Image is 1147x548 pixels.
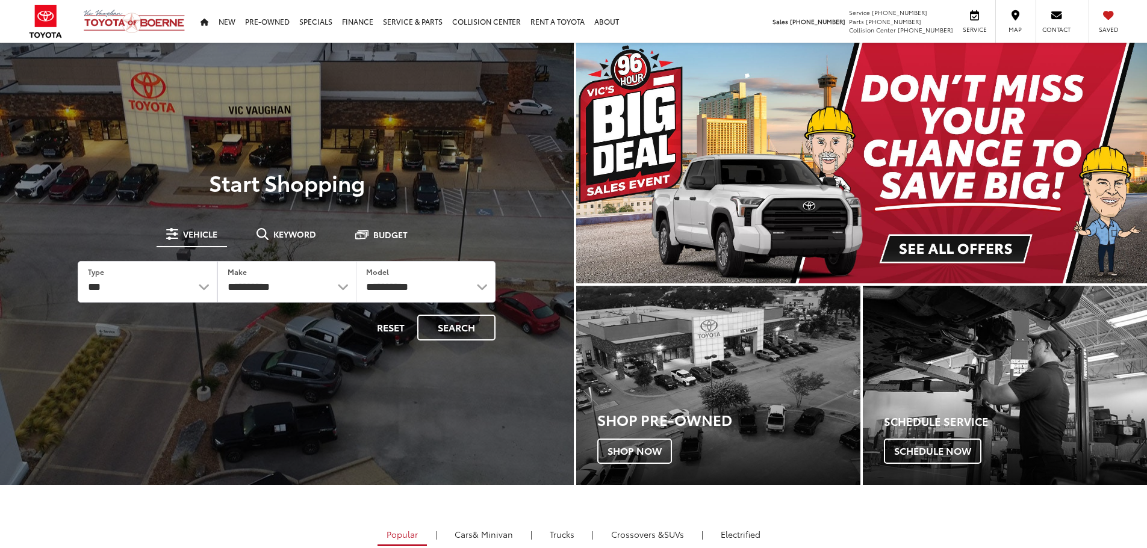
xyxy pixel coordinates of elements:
span: Keyword [273,230,316,238]
button: Search [417,315,496,340]
span: Service [961,25,988,34]
a: Trucks [541,524,583,544]
span: Parts [849,17,864,26]
span: Shop Now [597,439,672,464]
div: Toyota [576,286,860,485]
a: SUVs [602,524,693,544]
label: Type [88,266,104,277]
a: Electrified [712,524,769,544]
span: Budget [373,230,408,239]
span: Service [849,8,870,17]
a: Shop Pre-Owned Shop Now [576,286,860,485]
li: | [527,528,535,540]
label: Model [366,266,389,277]
img: Vic Vaughan Toyota of Boerne [83,9,185,34]
h3: Shop Pre-Owned [597,411,860,427]
span: Contact [1042,25,1071,34]
span: Sales [772,17,788,26]
span: [PHONE_NUMBER] [790,17,845,26]
span: & Minivan [473,528,513,540]
span: [PHONE_NUMBER] [872,8,927,17]
span: Schedule Now [884,439,981,464]
a: Schedule Service Schedule Now [863,286,1147,485]
li: | [698,528,706,540]
a: Cars [446,524,522,544]
span: Map [1002,25,1028,34]
li: | [432,528,440,540]
li: | [589,528,597,540]
span: Saved [1095,25,1122,34]
p: Start Shopping [51,170,523,194]
a: Popular [378,524,427,546]
button: Reset [367,315,415,340]
span: Collision Center [849,25,896,34]
span: [PHONE_NUMBER] [898,25,953,34]
h4: Schedule Service [884,416,1147,428]
span: Crossovers & [611,528,664,540]
span: Vehicle [183,230,217,238]
span: [PHONE_NUMBER] [866,17,921,26]
label: Make [228,266,247,277]
div: Toyota [863,286,1147,485]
